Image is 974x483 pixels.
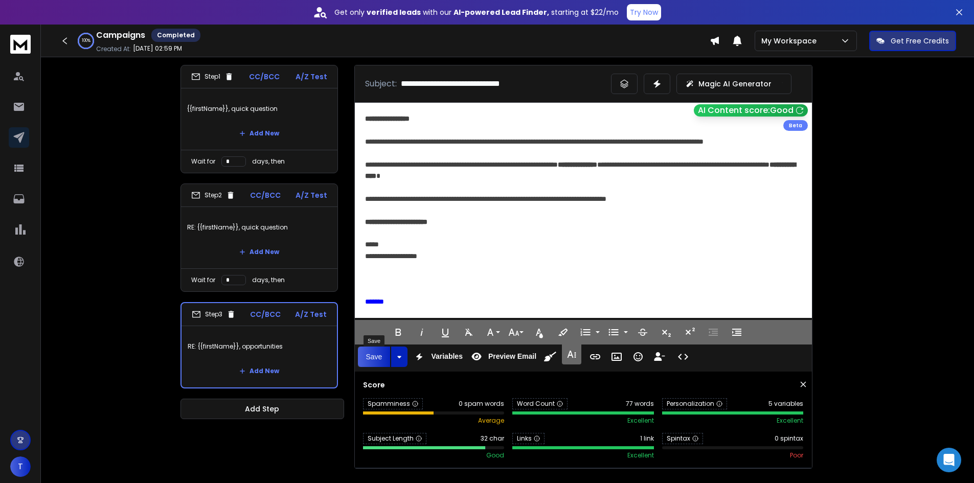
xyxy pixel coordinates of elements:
button: Magic AI Generator [676,74,791,94]
p: Created At: [96,45,131,53]
span: 0 spintax [775,434,803,443]
p: days, then [252,157,285,166]
div: Save [364,335,384,347]
button: T [10,456,31,477]
button: Add Step [180,399,344,419]
div: Completed [151,29,200,42]
div: Open Intercom Messenger [937,448,961,472]
span: Variables [429,352,465,361]
div: Beta [783,120,808,131]
span: Spamminess [363,398,423,409]
span: Preview Email [486,352,538,361]
p: A/Z Test [296,190,327,200]
button: Get Free Credits [869,31,956,51]
p: RE: {{firstName}}, quick question [187,213,331,242]
span: Spintax [662,433,703,444]
button: AI Content score:Good [694,104,808,117]
p: 100 % [82,38,90,44]
p: Subject: [365,78,397,90]
img: logo [10,35,31,54]
span: Word Count [512,398,568,409]
strong: verified leads [367,7,421,17]
li: Step3CC/BCCA/Z TestRE: {{firstName}}, opportunitiesAdd New [180,302,338,388]
button: Add New [231,361,287,381]
p: Magic AI Generator [698,79,772,89]
span: 5 variables [768,400,803,408]
span: Subject Length [363,433,426,444]
p: {{firstName}}, quick question [187,95,331,123]
li: Step1CC/BCCA/Z Test{{firstName}}, quick questionAdd NewWait fordays, then [180,65,338,173]
span: poor [790,451,803,459]
span: 0 spam words [459,400,504,408]
button: Code View [673,347,693,367]
span: 1 link [640,434,654,443]
button: Preview Email [467,347,538,367]
span: average [478,417,504,425]
p: A/Z Test [295,309,327,319]
span: excellent [627,417,654,425]
button: Add New [231,242,287,262]
p: CC/BCC [250,190,281,200]
span: excellent [627,451,654,459]
p: Try Now [630,7,658,17]
h3: Score [363,380,804,390]
span: 32 char [481,434,504,443]
button: Try Now [627,4,661,20]
span: Links [512,433,545,444]
button: Variables [410,347,465,367]
p: CC/BCC [249,72,280,82]
span: 77 words [626,400,654,408]
button: Ordered List [576,322,595,342]
p: Get only with our starting at $22/mo [334,7,619,17]
span: Personalization [662,398,727,409]
strong: AI-powered Lead Finder, [454,7,549,17]
p: days, then [252,276,285,284]
p: RE: {{firstName}}, opportunities [188,332,331,361]
div: Step 2 [191,191,235,200]
p: CC/BCC [250,309,281,319]
div: Step 1 [191,72,234,81]
p: Get Free Credits [891,36,949,46]
button: Add New [231,123,287,144]
button: Decrease Indent (Ctrl+[) [704,322,723,342]
button: Increase Indent (Ctrl+]) [727,322,746,342]
p: Wait for [191,276,215,284]
p: My Workspace [761,36,821,46]
span: excellent [777,417,803,425]
li: Step2CC/BCCA/Z TestRE: {{firstName}}, quick questionAdd NewWait fordays, then [180,183,338,292]
p: Wait for [191,157,215,166]
h1: Campaigns [96,29,145,41]
span: good [486,451,504,459]
button: Save [358,347,391,367]
p: A/Z Test [296,72,327,82]
button: Superscript [680,322,699,342]
p: [DATE] 02:59 PM [133,44,182,53]
div: Step 3 [192,310,236,319]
